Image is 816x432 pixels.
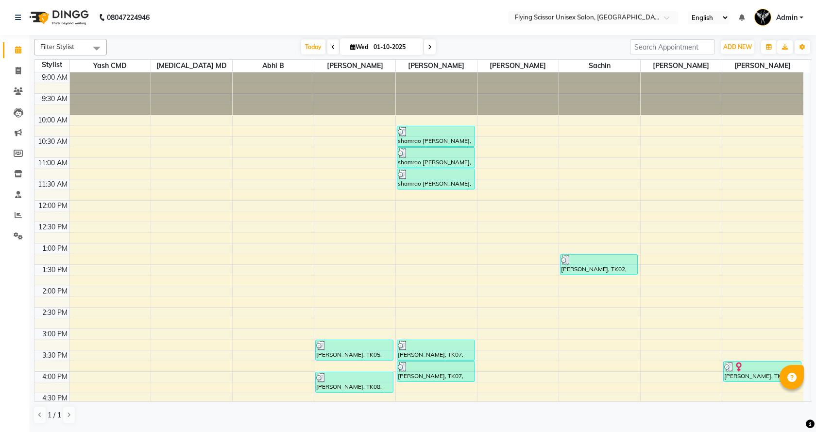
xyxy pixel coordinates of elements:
[397,362,475,381] div: [PERSON_NAME], TK07, 03:45 PM-04:15 PM, [DEMOGRAPHIC_DATA] - [PERSON_NAME] Styling
[397,169,475,189] div: shamrao [PERSON_NAME], TK01, 11:15 AM-11:45 AM, [DEMOGRAPHIC_DATA] - [PERSON_NAME] Styling
[477,60,559,72] span: [PERSON_NAME]
[397,148,475,168] div: shamrao [PERSON_NAME], TK01, 10:45 AM-11:15 AM, [DEMOGRAPHIC_DATA] - Hair Cut + Hair Wash + Styling
[36,222,69,232] div: 12:30 PM
[40,329,69,339] div: 3:00 PM
[641,60,722,72] span: [PERSON_NAME]
[36,158,69,168] div: 11:00 AM
[36,137,69,147] div: 10:30 AM
[40,308,69,318] div: 2:30 PM
[40,393,69,403] div: 4:30 PM
[301,39,325,54] span: Today
[70,60,151,72] span: Yash CMD
[40,265,69,275] div: 1:30 PM
[397,126,475,146] div: shamrao [PERSON_NAME], TK01, 10:15 AM-10:45 AM, [DEMOGRAPHIC_DATA] - [PERSON_NAME] Free Color
[348,43,371,51] span: Wed
[721,40,754,54] button: ADD NEW
[40,372,69,382] div: 4:00 PM
[314,60,395,72] span: [PERSON_NAME]
[776,13,798,23] span: Admin
[107,4,150,31] b: 08047224946
[316,340,393,360] div: [PERSON_NAME], TK05, 03:15 PM-03:45 PM, [DEMOGRAPHIC_DATA] - [PERSON_NAME] Styling
[40,286,69,296] div: 2:00 PM
[40,43,74,51] span: Filter Stylist
[36,179,69,190] div: 11:30 AM
[34,60,69,70] div: Stylist
[316,372,393,392] div: [PERSON_NAME], TK08, 04:00 PM-04:30 PM, [DEMOGRAPHIC_DATA] - [PERSON_NAME] Styling
[775,393,806,422] iframe: chat widget
[559,60,640,72] span: sachin
[630,39,715,54] input: Search Appointment
[724,362,801,381] div: [PERSON_NAME], TK09, 03:45 PM-04:15 PM, Beauty - Threading - Eye Brows,Beauty - Threading - Forehead
[723,43,752,51] span: ADD NEW
[151,60,232,72] span: [MEDICAL_DATA] MD
[754,9,771,26] img: Admin
[397,340,475,360] div: [PERSON_NAME], TK07, 03:15 PM-03:45 PM, Hair - [DEMOGRAPHIC_DATA] - Hair Color Global
[36,201,69,211] div: 12:00 PM
[40,243,69,254] div: 1:00 PM
[371,40,419,54] input: 2025-10-01
[40,94,69,104] div: 9:30 AM
[48,410,61,420] span: 1 / 1
[233,60,314,72] span: Abhi B
[40,72,69,83] div: 9:00 AM
[25,4,91,31] img: logo
[722,60,804,72] span: [PERSON_NAME]
[40,350,69,361] div: 3:30 PM
[36,115,69,125] div: 10:00 AM
[396,60,477,72] span: [PERSON_NAME]
[561,255,638,275] div: [PERSON_NAME], TK02, 01:15 PM-01:45 PM, [DEMOGRAPHIC_DATA] - Hair Cut + Hair Wash + Styling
